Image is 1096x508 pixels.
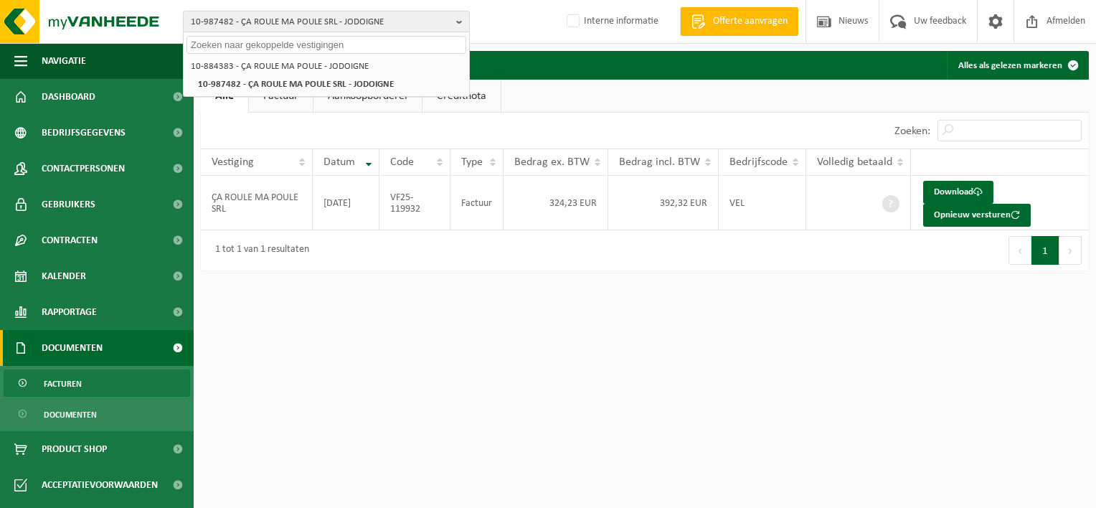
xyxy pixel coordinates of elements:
[201,176,313,230] td: ÇA ROULE MA POULE SRL
[1059,236,1082,265] button: Next
[4,370,190,397] a: Facturen
[450,176,504,230] td: Factuur
[514,156,590,168] span: Bedrag ex. BTW
[313,176,379,230] td: [DATE]
[729,156,788,168] span: Bedrijfscode
[198,80,394,89] strong: 10-987482 - ÇA ROULE MA POULE SRL - JODOIGNE
[44,401,97,428] span: Documenten
[42,43,86,79] span: Navigatie
[186,57,466,75] li: 10-884383 - ÇA ROULE MA POULE - JODOIGNE
[42,222,98,258] span: Contracten
[923,181,993,204] a: Download
[42,151,125,187] span: Contactpersonen
[323,156,355,168] span: Datum
[44,370,82,398] span: Facturen
[42,330,103,366] span: Documenten
[1031,236,1059,265] button: 1
[183,11,470,32] button: 10-987482 - ÇA ROULE MA POULE SRL - JODOIGNE
[390,156,414,168] span: Code
[186,36,466,54] input: Zoeken naar gekoppelde vestigingen
[564,11,658,32] label: Interne informatie
[894,126,930,137] label: Zoeken:
[42,187,95,222] span: Gebruikers
[1008,236,1031,265] button: Previous
[817,156,892,168] span: Volledig betaald
[608,176,719,230] td: 392,32 EUR
[923,204,1031,227] button: Opnieuw versturen
[504,176,608,230] td: 324,23 EUR
[191,11,450,33] span: 10-987482 - ÇA ROULE MA POULE SRL - JODOIGNE
[947,51,1087,80] button: Alles als gelezen markeren
[709,14,791,29] span: Offerte aanvragen
[461,156,483,168] span: Type
[379,176,450,230] td: VF25-119932
[4,400,190,428] a: Documenten
[719,176,806,230] td: VEL
[680,7,798,36] a: Offerte aanvragen
[208,237,309,263] div: 1 tot 1 van 1 resultaten
[42,258,86,294] span: Kalender
[619,156,700,168] span: Bedrag incl. BTW
[42,431,107,467] span: Product Shop
[42,115,126,151] span: Bedrijfsgegevens
[42,467,158,503] span: Acceptatievoorwaarden
[212,156,254,168] span: Vestiging
[42,294,97,330] span: Rapportage
[42,79,95,115] span: Dashboard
